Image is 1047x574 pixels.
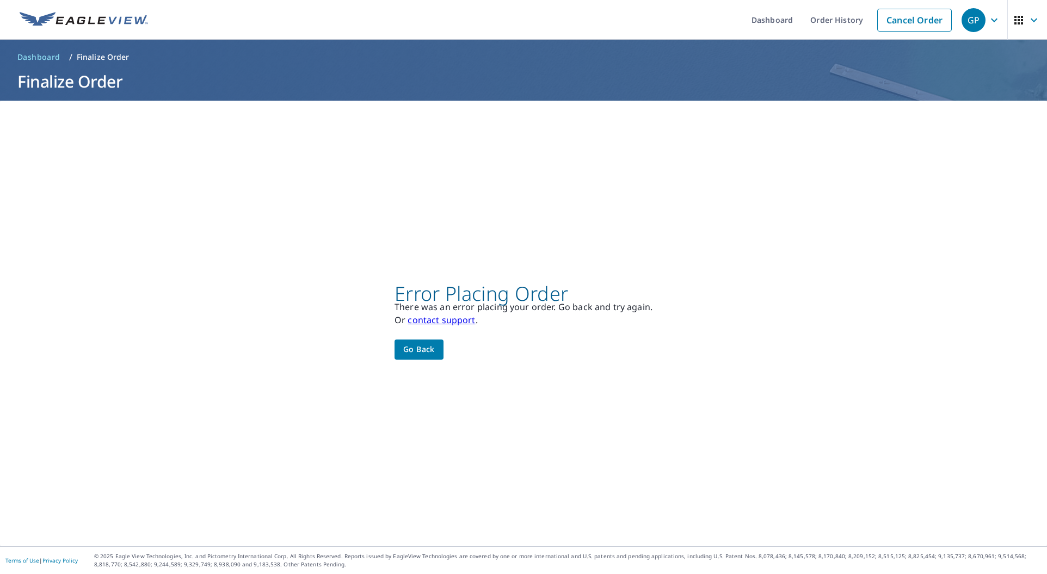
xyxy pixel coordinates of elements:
a: contact support [408,314,475,326]
span: Dashboard [17,52,60,63]
p: Error Placing Order [395,287,652,300]
p: | [5,557,78,564]
div: GP [962,8,986,32]
img: EV Logo [20,12,148,28]
a: Dashboard [13,48,65,66]
a: Cancel Order [877,9,952,32]
a: Privacy Policy [42,557,78,564]
p: © 2025 Eagle View Technologies, Inc. and Pictometry International Corp. All Rights Reserved. Repo... [94,552,1042,569]
a: Terms of Use [5,557,39,564]
li: / [69,51,72,64]
p: There was an error placing your order. Go back and try again. [395,300,652,313]
span: Go back [403,343,435,356]
h1: Finalize Order [13,70,1034,92]
button: Go back [395,340,444,360]
nav: breadcrumb [13,48,1034,66]
p: Or . [395,313,652,326]
p: Finalize Order [77,52,130,63]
